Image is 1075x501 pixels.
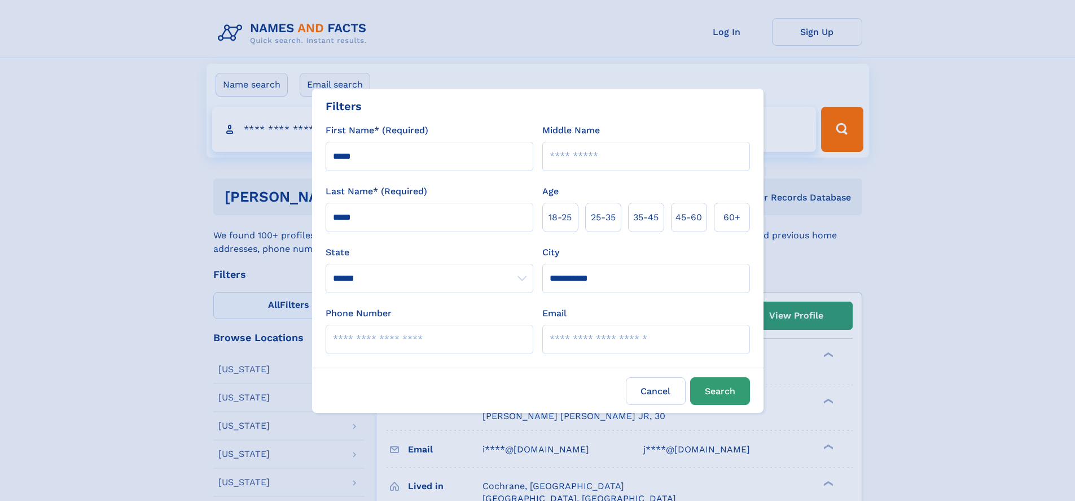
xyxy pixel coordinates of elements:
label: Last Name* (Required) [326,185,427,198]
div: Filters [326,98,362,115]
label: First Name* (Required) [326,124,428,137]
label: Email [542,307,567,320]
button: Search [690,377,750,405]
span: 35‑45 [633,211,659,224]
label: City [542,246,559,259]
span: 60+ [723,211,740,224]
label: Phone Number [326,307,392,320]
label: Middle Name [542,124,600,137]
label: State [326,246,533,259]
label: Age [542,185,559,198]
span: 18‑25 [549,211,572,224]
label: Cancel [626,377,686,405]
span: 45‑60 [675,211,702,224]
span: 25‑35 [591,211,616,224]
